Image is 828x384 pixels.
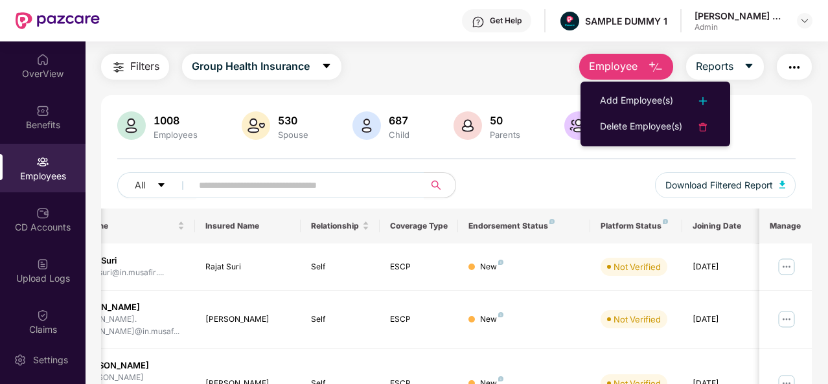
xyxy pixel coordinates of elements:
div: [PERSON_NAME] [80,359,185,372]
img: svg+xml;base64,PHN2ZyB4bWxucz0iaHR0cDovL3d3dy53My5vcmcvMjAwMC9zdmciIHdpZHRoPSI4IiBoZWlnaHQ9IjgiIH... [549,219,555,224]
button: search [424,172,456,198]
span: search [424,180,449,190]
button: Group Health Insurancecaret-down [182,54,341,80]
img: New Pazcare Logo [16,12,100,29]
div: Not Verified [614,313,661,326]
div: Platform Status [601,221,672,231]
th: Insured Name [195,209,301,243]
div: New [480,261,503,273]
div: 530 [275,114,311,127]
div: Spouse [275,130,311,140]
img: svg+xml;base64,PHN2ZyBpZD0iRHJvcGRvd24tMzJ4MzIiIHhtbG5zPSJodHRwOi8vd3d3LnczLm9yZy8yMDAwL3N2ZyIgd2... [799,16,810,26]
button: Employee [579,54,673,80]
img: svg+xml;base64,PHN2ZyB4bWxucz0iaHR0cDovL3d3dy53My5vcmcvMjAwMC9zdmciIHhtbG5zOnhsaW5rPSJodHRwOi8vd3... [242,111,270,140]
button: Download Filtered Report [655,172,796,198]
img: svg+xml;base64,PHN2ZyB4bWxucz0iaHR0cDovL3d3dy53My5vcmcvMjAwMC9zdmciIHdpZHRoPSI4IiBoZWlnaHQ9IjgiIH... [498,260,503,265]
div: Delete Employee(s) [600,119,682,135]
img: Pazcare_Alternative_logo-01-01.png [560,12,579,30]
div: SAMPLE DUMMY 1 [585,15,667,27]
img: svg+xml;base64,PHN2ZyBpZD0iSGVscC0zMngzMiIgeG1sbnM9Imh0dHA6Ly93d3cudzMub3JnLzIwMDAvc3ZnIiB3aWR0aD... [472,16,485,28]
img: manageButton [776,256,797,277]
div: New [480,313,503,326]
img: svg+xml;base64,PHN2ZyBpZD0iQ0RfQWNjb3VudHMiIGRhdGEtbmFtZT0iQ0QgQWNjb3VudHMiIHhtbG5zPSJodHRwOi8vd3... [36,207,49,220]
th: Coverage Type [380,209,459,243]
span: Relationship [311,221,360,231]
img: svg+xml;base64,PHN2ZyB4bWxucz0iaHR0cDovL3d3dy53My5vcmcvMjAwMC9zdmciIHdpZHRoPSI4IiBoZWlnaHQ9IjgiIH... [498,312,503,317]
div: Not Verified [614,260,661,273]
div: rajat.suri@in.musafir.... [80,267,164,279]
span: caret-down [157,181,166,191]
th: Manage [759,209,812,243]
img: svg+xml;base64,PHN2ZyB4bWxucz0iaHR0cDovL3d3dy53My5vcmcvMjAwMC9zdmciIHhtbG5zOnhsaW5rPSJodHRwOi8vd3... [117,111,146,140]
div: Self [311,313,369,326]
button: Filters [101,54,169,80]
div: Self [311,261,369,273]
div: [DATE] [693,313,751,326]
span: caret-down [744,61,754,73]
div: [PERSON_NAME] K S [695,10,785,22]
div: Child [386,130,412,140]
span: Group Health Insurance [192,58,310,74]
img: svg+xml;base64,PHN2ZyB4bWxucz0iaHR0cDovL3d3dy53My5vcmcvMjAwMC9zdmciIHhtbG5zOnhsaW5rPSJodHRwOi8vd3... [779,181,786,188]
div: ESCP [390,313,448,326]
img: svg+xml;base64,PHN2ZyB4bWxucz0iaHR0cDovL3d3dy53My5vcmcvMjAwMC9zdmciIHdpZHRoPSIyNCIgaGVpZ2h0PSIyNC... [787,60,802,75]
img: svg+xml;base64,PHN2ZyBpZD0iU2V0dGluZy0yMHgyMCIgeG1sbnM9Imh0dHA6Ly93d3cudzMub3JnLzIwMDAvc3ZnIiB3aW... [14,354,27,367]
img: svg+xml;base64,PHN2ZyB4bWxucz0iaHR0cDovL3d3dy53My5vcmcvMjAwMC9zdmciIHhtbG5zOnhsaW5rPSJodHRwOi8vd3... [564,111,593,140]
div: Parents [487,130,523,140]
button: Reportscaret-down [686,54,764,80]
div: Endorsement Status [468,221,579,231]
img: svg+xml;base64,PHN2ZyB4bWxucz0iaHR0cDovL3d3dy53My5vcmcvMjAwMC9zdmciIHdpZHRoPSIyNCIgaGVpZ2h0PSIyNC... [695,119,711,135]
div: ESCP [390,261,448,273]
th: Joining Date [682,209,761,243]
div: 1008 [151,114,200,127]
div: [PERSON_NAME] [205,313,290,326]
div: Employees [151,130,200,140]
img: svg+xml;base64,PHN2ZyBpZD0iSG9tZSIgeG1sbnM9Imh0dHA6Ly93d3cudzMub3JnLzIwMDAvc3ZnIiB3aWR0aD0iMjAiIG... [36,53,49,66]
div: Rajat Suri [80,254,164,267]
div: 687 [386,114,412,127]
span: Download Filtered Report [665,178,773,192]
span: caret-down [321,61,332,73]
img: svg+xml;base64,PHN2ZyB4bWxucz0iaHR0cDovL3d3dy53My5vcmcvMjAwMC9zdmciIHhtbG5zOnhsaW5rPSJodHRwOi8vd3... [648,60,663,75]
img: svg+xml;base64,PHN2ZyB4bWxucz0iaHR0cDovL3d3dy53My5vcmcvMjAwMC9zdmciIHdpZHRoPSI4IiBoZWlnaHQ9IjgiIH... [663,219,668,224]
img: svg+xml;base64,PHN2ZyB4bWxucz0iaHR0cDovL3d3dy53My5vcmcvMjAwMC9zdmciIHdpZHRoPSIyNCIgaGVpZ2h0PSIyNC... [695,93,711,109]
img: svg+xml;base64,PHN2ZyB4bWxucz0iaHR0cDovL3d3dy53My5vcmcvMjAwMC9zdmciIHhtbG5zOnhsaW5rPSJodHRwOi8vd3... [454,111,482,140]
img: svg+xml;base64,PHN2ZyBpZD0iQ2xhaW0iIHhtbG5zPSJodHRwOi8vd3d3LnczLm9yZy8yMDAwL3N2ZyIgd2lkdGg9IjIwIi... [36,309,49,322]
span: Filters [130,58,159,74]
div: [DATE] [693,261,751,273]
span: Employee [589,58,638,74]
img: svg+xml;base64,PHN2ZyBpZD0iRW1wbG95ZWVzIiB4bWxucz0iaHR0cDovL3d3dy53My5vcmcvMjAwMC9zdmciIHdpZHRoPS... [36,155,49,168]
div: Get Help [490,16,522,26]
img: svg+xml;base64,PHN2ZyBpZD0iVXBsb2FkX0xvZ3MiIGRhdGEtbmFtZT0iVXBsb2FkIExvZ3MiIHhtbG5zPSJodHRwOi8vd3... [36,258,49,271]
div: [PERSON_NAME].[PERSON_NAME]@in.musaf... [71,313,185,338]
img: svg+xml;base64,PHN2ZyBpZD0iQmVuZWZpdHMiIHhtbG5zPSJodHRwOi8vd3d3LnczLm9yZy8yMDAwL3N2ZyIgd2lkdGg9Ij... [36,104,49,117]
div: 50 [487,114,523,127]
div: [PERSON_NAME] [71,301,185,313]
div: Settings [29,354,72,367]
span: Reports [696,58,733,74]
div: Add Employee(s) [600,93,673,109]
img: svg+xml;base64,PHN2ZyB4bWxucz0iaHR0cDovL3d3dy53My5vcmcvMjAwMC9zdmciIHdpZHRoPSI4IiBoZWlnaHQ9IjgiIH... [498,376,503,381]
span: Employee Name [47,221,175,231]
img: svg+xml;base64,PHN2ZyB4bWxucz0iaHR0cDovL3d3dy53My5vcmcvMjAwMC9zdmciIHhtbG5zOnhsaW5rPSJodHRwOi8vd3... [352,111,381,140]
img: manageButton [776,309,797,330]
div: Admin [695,22,785,32]
img: svg+xml;base64,PHN2ZyB4bWxucz0iaHR0cDovL3d3dy53My5vcmcvMjAwMC9zdmciIHdpZHRoPSIyNCIgaGVpZ2h0PSIyNC... [111,60,126,75]
th: Relationship [301,209,380,243]
div: Rajat Suri [205,261,290,273]
span: All [135,178,145,192]
button: Allcaret-down [117,172,196,198]
th: Employee Name [37,209,195,243]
